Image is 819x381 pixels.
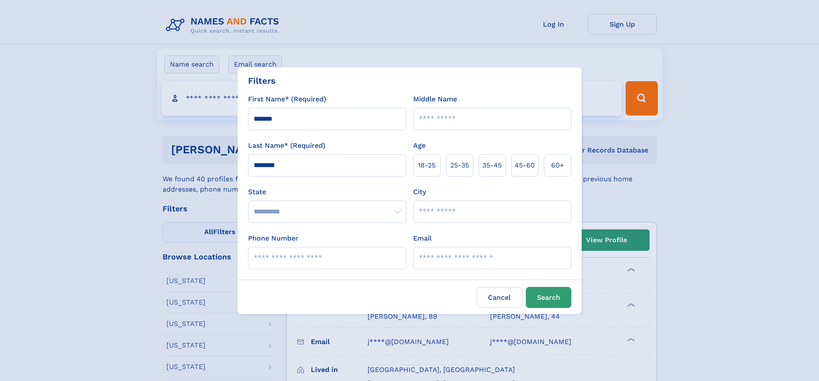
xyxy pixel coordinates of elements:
[413,187,426,197] label: City
[248,140,325,151] label: Last Name* (Required)
[515,160,535,171] span: 45‑60
[248,187,406,197] label: State
[526,287,571,308] button: Search
[248,94,326,104] label: First Name* (Required)
[413,140,426,151] label: Age
[450,160,469,171] span: 25‑35
[413,233,432,244] label: Email
[413,94,457,104] label: Middle Name
[477,287,522,308] label: Cancel
[551,160,564,171] span: 60+
[248,233,298,244] label: Phone Number
[482,160,502,171] span: 35‑45
[418,160,436,171] span: 18‑25
[248,74,276,87] div: Filters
